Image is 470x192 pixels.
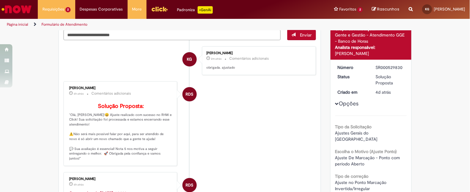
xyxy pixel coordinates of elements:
dt: Status [333,74,371,80]
div: [PERSON_NAME] [69,86,173,90]
time: 28/08/2025 11:32:43 [74,183,84,186]
div: [PERSON_NAME] [206,51,310,55]
ul: Trilhas de página [5,19,309,30]
span: [PERSON_NAME] [434,6,465,12]
span: KG [187,52,192,67]
b: Solução Proposta: [98,103,144,110]
span: Ajuste no Ponto Marcação Invertida/Irregular [335,180,388,191]
b: Tipo de correção [335,173,369,179]
div: Karen Regina Souto Gualter [182,52,197,66]
div: Gente e Gestão - Atendimento GGE - Banco de Horas [335,32,407,44]
span: 4d atrás [376,89,391,95]
p: "Olá, [PERSON_NAME]!😄 Ajuste realizado com sucesso no RHW e Click! Sua solicitação foi processada... [69,103,173,161]
a: Rascunhos [372,6,400,12]
span: Despesas Corporativas [80,6,123,12]
button: Enviar [287,30,316,40]
b: Escolha o Motivo (Ajuste Ponto) [335,149,397,154]
div: Solução Proposta [376,74,405,86]
span: Rascunhos [377,6,400,12]
small: Comentários adicionais [92,91,131,96]
div: [PERSON_NAME] [69,177,173,181]
time: 25/08/2025 08:33:42 [376,89,391,95]
img: ServiceNow [1,3,33,15]
span: Ajustes Gerais do [GEOGRAPHIC_DATA] [335,130,378,142]
span: Favoritos [339,6,356,12]
span: 2 [358,7,363,12]
p: +GenAi [198,6,213,14]
div: 25/08/2025 08:33:42 [376,89,405,95]
div: Padroniza [177,6,213,14]
a: Página inicial [7,22,28,27]
time: 28/08/2025 17:55:53 [211,57,222,61]
span: KG [425,7,429,11]
span: Enviar [300,32,312,38]
small: Comentários adicionais [229,56,269,61]
div: [PERSON_NAME] [335,50,407,57]
div: SR000529830 [376,64,405,70]
a: Formulário de Atendimento [42,22,87,27]
span: Requisições [42,6,64,12]
div: Raquel De Souza [182,87,197,101]
dt: Criado em [333,89,371,95]
textarea: Digite sua mensagem aqui... [64,30,281,40]
span: More [132,6,142,12]
span: Ajuste De Marcação - Ponto com período Aberto [335,155,402,167]
time: 28/08/2025 11:32:52 [74,92,84,96]
span: 6h atrás [74,183,84,186]
span: 2m atrás [211,57,222,61]
div: Analista responsável: [335,44,407,50]
span: 6h atrás [74,92,84,96]
img: click_logo_yellow_360x200.png [151,4,168,14]
dt: Número [333,64,371,70]
b: Tipo da Solicitação [335,124,372,130]
span: RDS [186,87,194,102]
span: 2 [65,7,71,12]
p: obrigada. ajustado [206,65,310,70]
